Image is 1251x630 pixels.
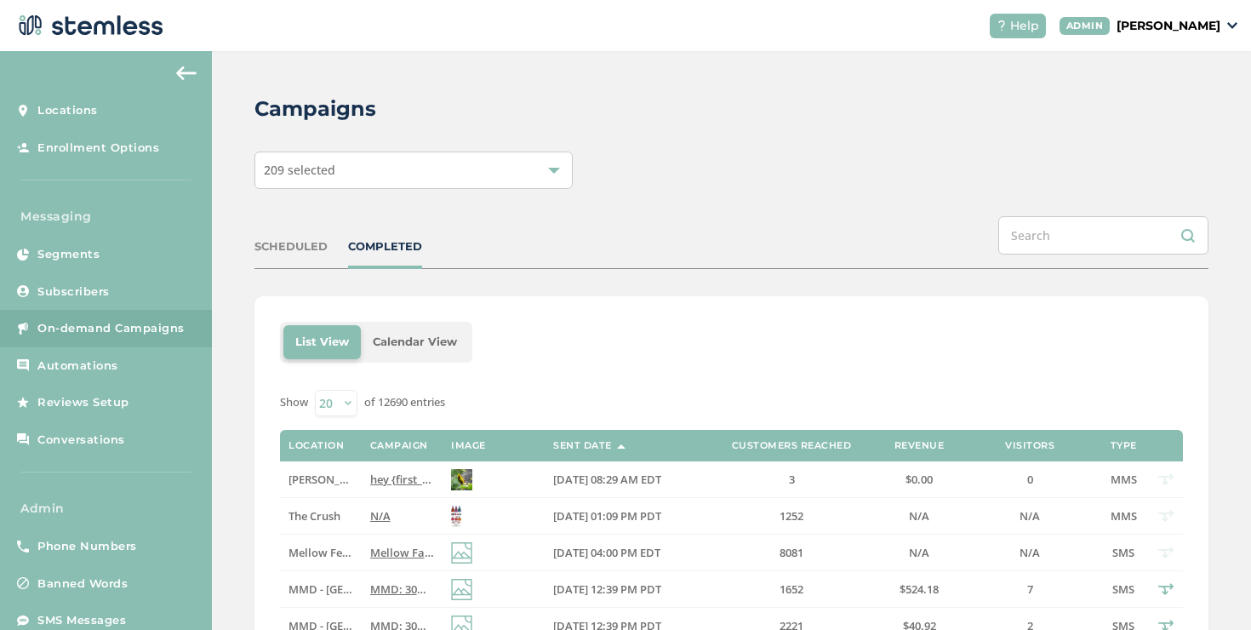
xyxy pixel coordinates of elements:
[780,545,803,560] span: 8081
[288,472,352,487] label: Swapnil Test store
[361,325,469,359] li: Calendar View
[37,538,137,555] span: Phone Numbers
[288,508,340,524] span: The Crush
[254,94,376,124] h2: Campaigns
[288,582,352,597] label: MMD - Redwood City
[997,20,1007,31] img: icon-help-white-03924b79.svg
[885,582,953,597] label: $524.18
[370,546,434,560] label: Mellow Fam Free Shipping is here! Save up to 40% with free delivery. Use code: MFDD25. Oct 6–8th....
[553,581,661,597] span: [DATE] 12:39 PM PDT
[780,581,803,597] span: 1652
[998,216,1208,255] input: Search
[1106,582,1140,597] label: SMS
[553,546,698,560] label: 10/07/2025 04:00 PM EDT
[1112,581,1134,597] span: SMS
[553,509,698,524] label: 10/07/2025 01:09 PM PDT
[370,472,434,487] label: hey {first_name}, testing mms from twilio line Reply END to cancel
[885,509,953,524] label: N/A
[288,545,365,560] span: Mellow Fellow
[451,579,472,600] img: icon-img-d887fa0c.svg
[1117,17,1220,35] p: [PERSON_NAME]
[1111,472,1137,487] span: MMS
[553,472,698,487] label: 10/08/2025 08:29 AM EDT
[370,440,428,451] label: Campaign
[715,472,868,487] label: 3
[37,394,129,411] span: Reviews Setup
[37,102,98,119] span: Locations
[909,508,929,524] span: N/A
[617,444,625,449] img: icon-sort-1e1d7615.svg
[1010,17,1039,35] span: Help
[1020,545,1040,560] span: N/A
[553,582,698,597] label: 10/07/2025 12:39 PM PDT
[37,612,126,629] span: SMS Messages
[885,546,953,560] label: N/A
[894,440,945,451] label: Revenue
[553,508,661,524] span: [DATE] 01:09 PM PDT
[370,509,434,524] label: N/A
[1111,508,1137,524] span: MMS
[1227,22,1237,29] img: icon_down-arrow-small-66adaf34.svg
[176,66,197,80] img: icon-arrow-back-accent-c549486e.svg
[37,432,125,449] span: Conversations
[364,394,445,411] label: of 12690 entries
[1106,546,1140,560] label: SMS
[1027,472,1033,487] span: 0
[451,506,461,527] img: sQPqeDAnnxpt6aOYatI6ub98qa0Ulyt7x.jpg
[37,358,118,375] span: Automations
[1005,440,1054,451] label: Visitors
[1111,440,1137,451] label: Type
[288,546,352,560] label: Mellow Fellow
[37,140,159,157] span: Enrollment Options
[732,440,852,451] label: Customers Reached
[37,246,100,263] span: Segments
[885,472,953,487] label: $0.00
[553,545,660,560] span: [DATE] 04:00 PM EDT
[715,546,868,560] label: 8081
[37,283,110,301] span: Subscribers
[1106,509,1140,524] label: MMS
[264,162,335,178] span: 209 selected
[1060,17,1111,35] div: ADMIN
[900,581,939,597] span: $524.18
[715,509,868,524] label: 1252
[288,509,352,524] label: The Crush
[970,472,1089,487] label: 0
[370,508,391,524] span: N/A
[288,472,429,487] span: [PERSON_NAME] Test store
[254,238,328,255] div: SCHEDULED
[789,472,795,487] span: 3
[553,440,612,451] label: Sent Date
[37,320,185,337] span: On-demand Campaigns
[1112,545,1134,560] span: SMS
[348,238,422,255] div: COMPLETED
[288,581,437,597] span: MMD - [GEOGRAPHIC_DATA]
[1166,548,1251,630] iframe: Chat Widget
[451,440,486,451] label: Image
[451,542,472,564] img: icon-img-d887fa0c.svg
[970,509,1089,524] label: N/A
[14,9,163,43] img: logo-dark-0685b13c.svg
[280,394,308,411] label: Show
[370,581,1035,597] span: MMD: 30% OFF Connected every [DATE] in October PLUS Alien Labs BOGO every [DATE]! Click for detai...
[553,472,661,487] span: [DATE] 08:29 AM EDT
[451,469,472,490] img: IiHqghxd3zWeo9RImkoVnpiBSHIT8XezV.jpg
[370,545,1079,560] span: Mellow Fam Free Shipping is here! Save up to 40% with free delivery. Use code: MFDD25. [DATE]–[DA...
[1027,581,1033,597] span: 7
[780,508,803,524] span: 1252
[970,582,1089,597] label: 7
[905,472,933,487] span: $0.00
[370,472,717,487] span: hey {first_name}, testing mms from twilio line Reply END to cancel
[283,325,361,359] li: List View
[1020,508,1040,524] span: N/A
[1106,472,1140,487] label: MMS
[909,545,929,560] span: N/A
[288,440,344,451] label: Location
[370,582,434,597] label: MMD: 30% OFF Connected every Wednesday in October PLUS Alien Labs BOGO every Tuesday! Click for d...
[37,576,128,593] span: Banned Words
[715,582,868,597] label: 1652
[970,546,1089,560] label: N/A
